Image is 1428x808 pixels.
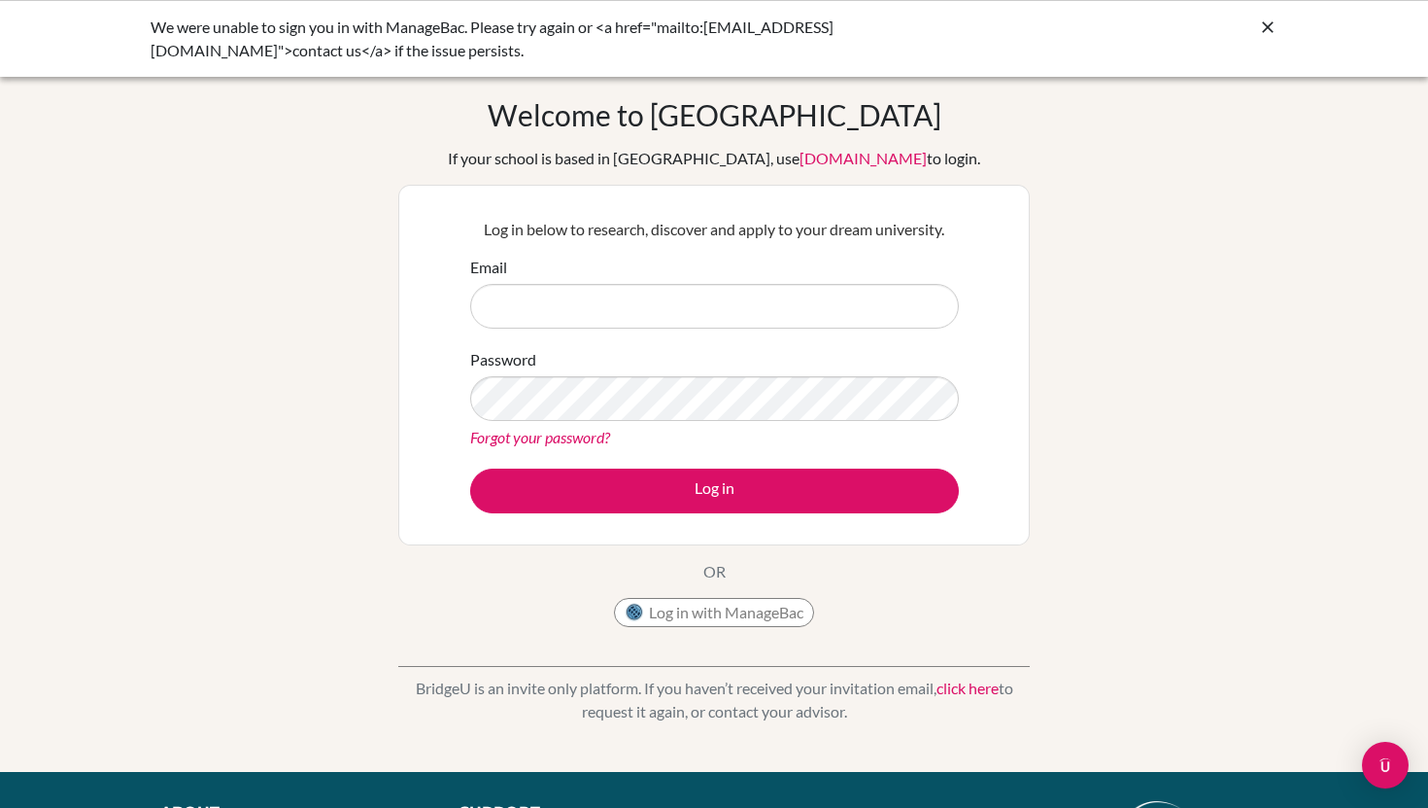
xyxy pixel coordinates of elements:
h1: Welcome to [GEOGRAPHIC_DATA] [488,97,941,132]
p: OR [703,560,726,583]
label: Email [470,256,507,279]
a: Forgot your password? [470,428,610,446]
a: click here [936,679,999,697]
label: Password [470,348,536,371]
div: If your school is based in [GEOGRAPHIC_DATA], use to login. [448,147,980,170]
p: BridgeU is an invite only platform. If you haven’t received your invitation email, to request it ... [398,677,1030,723]
p: Log in below to research, discover and apply to your dream university. [470,218,959,241]
button: Log in [470,469,959,513]
a: [DOMAIN_NAME] [799,149,927,167]
div: We were unable to sign you in with ManageBac. Please try again or <a href="mailto:[EMAIL_ADDRESS]... [151,16,986,62]
div: Open Intercom Messenger [1362,742,1409,789]
button: Log in with ManageBac [614,598,814,627]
